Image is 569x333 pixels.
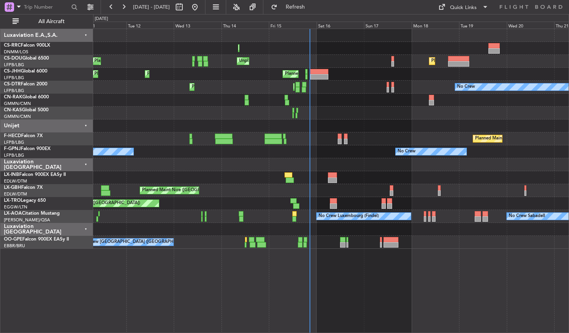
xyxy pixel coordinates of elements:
button: Quick Links [434,1,492,13]
div: Thu 14 [221,22,269,29]
a: LX-TROLegacy 650 [4,198,46,203]
span: CN-RAK [4,95,22,100]
span: LX-AOA [4,211,22,216]
a: F-GPNJFalcon 900EX [4,147,50,151]
input: Trip Number [24,1,69,13]
span: All Aircraft [20,19,83,24]
div: Quick Links [450,4,477,12]
a: CS-RRCFalcon 900LX [4,43,50,48]
a: LFPB/LBG [4,152,24,158]
span: CN-KAS [4,108,22,112]
a: OO-GPEFalcon 900EX EASy II [4,237,69,242]
div: Unplanned Maint [GEOGRAPHIC_DATA] ([GEOGRAPHIC_DATA]) [239,55,368,67]
span: CS-JHH [4,69,21,74]
a: LFPB/LBG [4,75,24,81]
span: OO-GPE [4,237,22,242]
div: Sat 16 [317,22,364,29]
a: EBBR/BRU [4,243,25,249]
a: GMMN/CMN [4,101,31,107]
span: CS-DOU [4,56,22,61]
a: CN-RAKGlobal 6000 [4,95,49,100]
button: Refresh [267,1,314,13]
div: No Crew Sabadell [509,210,545,222]
span: CS-DTR [4,82,21,87]
div: Planned Maint [GEOGRAPHIC_DATA] ([GEOGRAPHIC_DATA]) [94,68,218,80]
span: [DATE] - [DATE] [133,4,170,11]
div: Tue 19 [459,22,507,29]
a: CS-DTRFalcon 2000 [4,82,47,87]
div: Tue 12 [126,22,174,29]
a: EDLW/DTM [4,178,27,184]
span: Refresh [279,4,312,10]
div: Fri 15 [269,22,317,29]
div: No Crew [GEOGRAPHIC_DATA] ([GEOGRAPHIC_DATA] National) [81,236,212,248]
a: DNMM/LOS [4,49,28,55]
a: CS-JHHGlobal 6000 [4,69,47,74]
a: LX-AOACitation Mustang [4,211,60,216]
a: GMMN/CMN [4,114,31,119]
a: LX-INBFalcon 900EX EASy II [4,172,66,177]
span: LX-GBH [4,185,21,190]
div: Planned Maint [GEOGRAPHIC_DATA] ([GEOGRAPHIC_DATA]) [431,55,555,67]
a: F-HECDFalcon 7X [4,134,43,138]
div: No Crew Luxembourg (Findel) [319,210,379,222]
span: LX-TRO [4,198,21,203]
div: Sun 17 [364,22,412,29]
span: F-HECD [4,134,21,138]
div: [DATE] [95,16,108,22]
a: EDLW/DTM [4,191,27,197]
span: F-GPNJ [4,147,21,151]
div: Wed 13 [174,22,221,29]
div: Mon 18 [412,22,459,29]
a: CN-KASGlobal 5000 [4,108,49,112]
a: LX-GBHFalcon 7X [4,185,43,190]
a: [PERSON_NAME]/QSA [4,217,50,223]
a: CS-DOUGlobal 6500 [4,56,49,61]
button: All Aircraft [9,15,85,28]
div: No Crew [398,146,416,157]
a: LFPB/LBG [4,62,24,68]
div: Planned Maint [GEOGRAPHIC_DATA] ([GEOGRAPHIC_DATA]) [285,68,408,80]
span: CS-RRC [4,43,21,48]
a: LFPB/LBG [4,88,24,94]
div: Planned Maint [GEOGRAPHIC_DATA] ([GEOGRAPHIC_DATA]) [94,55,218,67]
a: LFPB/LBG [4,139,24,145]
div: Planned Maint Sofia [192,81,232,93]
div: Wed 20 [507,22,555,29]
span: LX-INB [4,172,19,177]
div: Mon 11 [79,22,126,29]
div: Planned Maint Nice ([GEOGRAPHIC_DATA]) [142,185,229,196]
div: No Crew [457,81,475,93]
a: EGGW/LTN [4,204,27,210]
div: Planned Maint [GEOGRAPHIC_DATA] ([GEOGRAPHIC_DATA]) [147,68,270,80]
